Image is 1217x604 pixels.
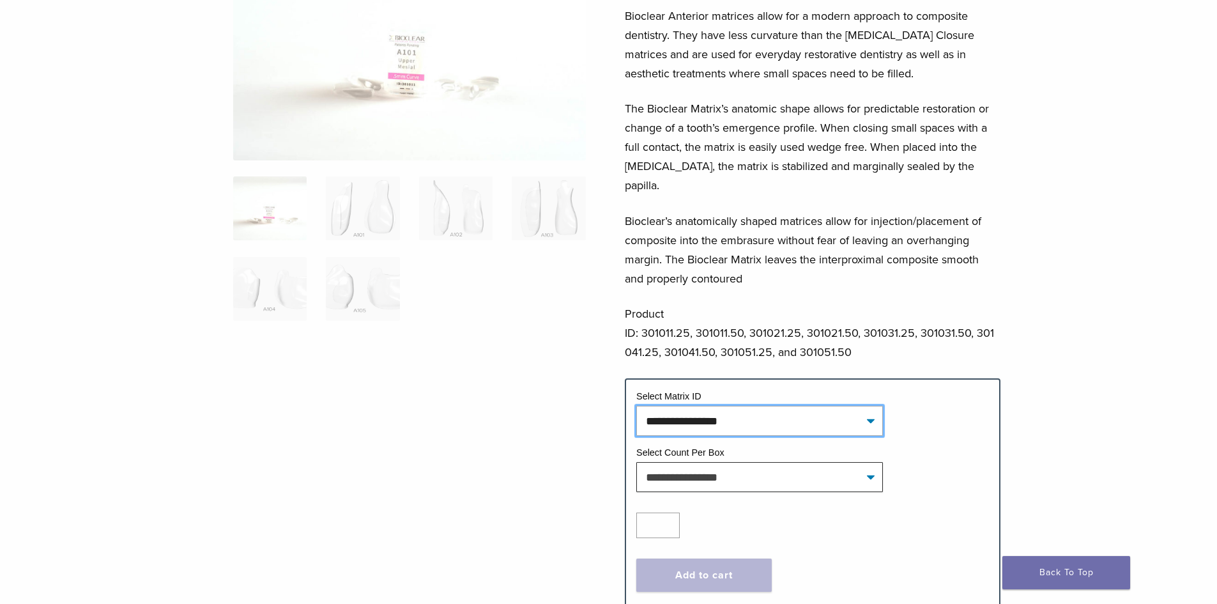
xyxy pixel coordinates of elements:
[636,559,772,592] button: Add to cart
[326,176,399,240] img: Original Anterior Matrix - A Series - Image 2
[419,176,493,240] img: Original Anterior Matrix - A Series - Image 3
[625,212,1000,288] p: Bioclear’s anatomically shaped matrices allow for injection/placement of composite into the embra...
[233,257,307,321] img: Original Anterior Matrix - A Series - Image 5
[625,6,1000,83] p: Bioclear Anterior matrices allow for a modern approach to composite dentistry. They have less cur...
[636,447,724,458] label: Select Count Per Box
[625,99,1000,195] p: The Bioclear Matrix’s anatomic shape allows for predictable restoration or change of a tooth’s em...
[233,176,307,240] img: Anterior-Original-A-Series-Matrices-324x324.jpg
[512,176,585,240] img: Original Anterior Matrix - A Series - Image 4
[636,391,701,401] label: Select Matrix ID
[1002,556,1130,589] a: Back To Top
[326,257,399,321] img: Original Anterior Matrix - A Series - Image 6
[625,304,1000,362] p: Product ID: 301011.25, 301011.50, 301021.25, 301021.50, 301031.25, 301031.50, 301041.25, 301041.5...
